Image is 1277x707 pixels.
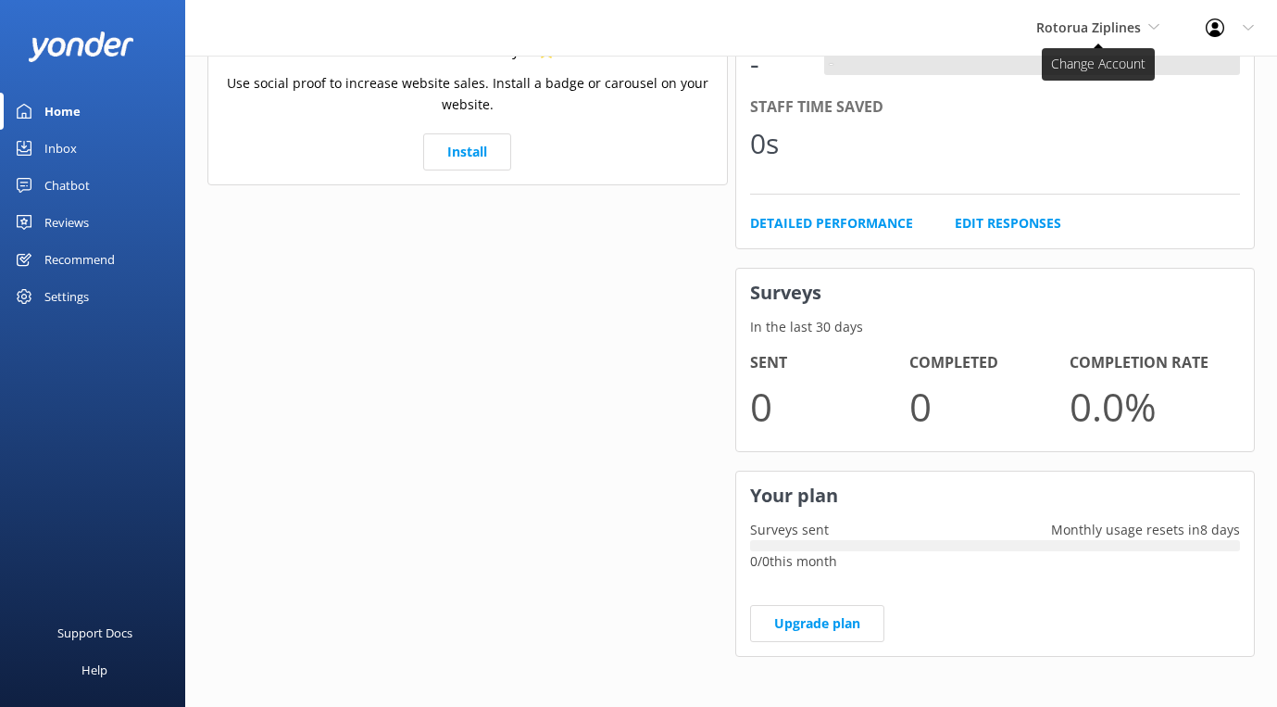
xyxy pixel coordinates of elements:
[750,213,913,234] a: Detailed Performance
[44,130,77,167] div: Inbox
[44,93,81,130] div: Home
[736,269,1255,317] h3: Surveys
[222,73,713,115] p: Use social proof to increase website sales. Install a badge or carousel on your website.
[1070,375,1230,437] p: 0.0 %
[44,278,89,315] div: Settings
[750,551,1241,572] p: 0 / 0 this month
[750,351,910,375] h4: Sent
[909,351,1070,375] h4: Completed
[57,614,132,651] div: Support Docs
[44,204,89,241] div: Reviews
[909,375,1070,437] p: 0
[1070,351,1230,375] h4: Completion Rate
[81,651,107,688] div: Help
[750,605,884,642] a: Upgrade plan
[750,121,806,166] div: 0s
[750,95,1241,120] div: Staff time saved
[1037,520,1254,540] p: Monthly usage resets in 8 days
[824,52,838,76] div: -
[955,213,1061,234] a: Edit Responses
[44,241,115,278] div: Recommend
[750,375,910,437] p: 0
[750,42,806,86] div: -
[28,32,134,62] img: yonder-white-logo.png
[736,520,843,540] p: Surveys sent
[423,133,511,170] a: Install
[736,317,1255,337] p: In the last 30 days
[1036,19,1141,36] span: Rotorua Ziplines
[44,167,90,204] div: Chatbot
[736,472,1255,520] h3: Your plan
